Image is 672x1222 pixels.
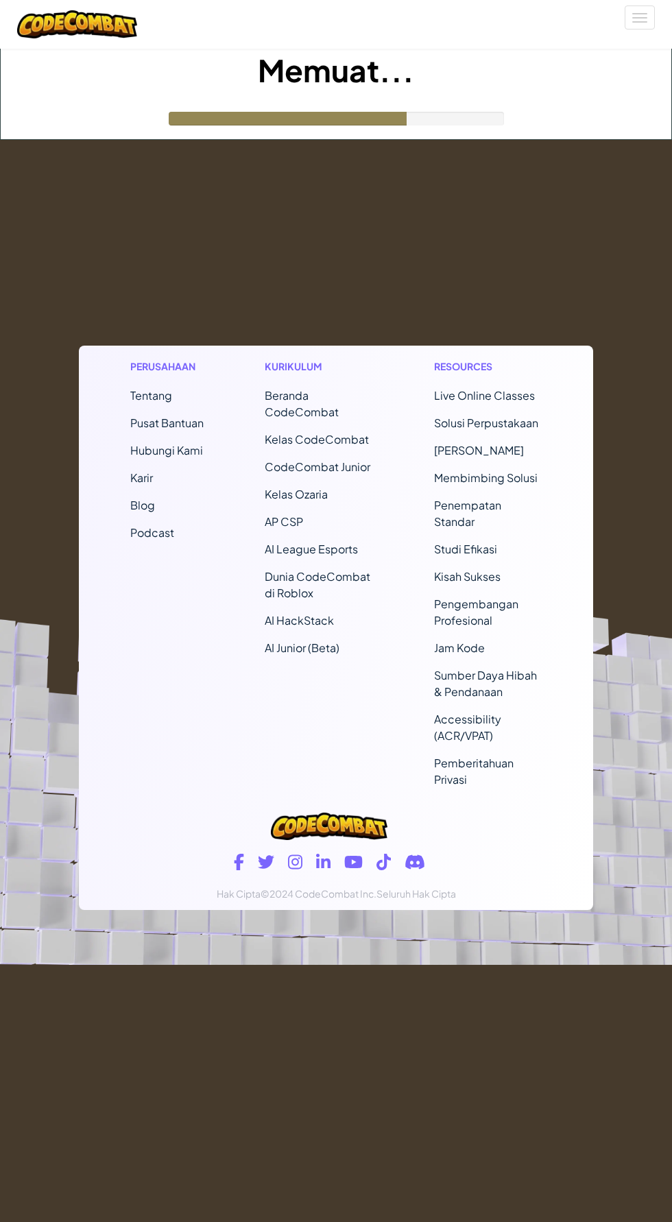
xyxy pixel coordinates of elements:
[434,542,497,556] a: Studi Efikasi
[434,359,542,374] h1: Resources
[261,887,376,900] span: ©2024 CodeCombat Inc.
[434,443,524,457] a: [PERSON_NAME]
[130,470,153,485] a: Karir
[434,569,501,584] span: Kisah Sukses
[17,10,137,38] img: CodeCombat logo
[434,597,518,627] a: Pengembangan Profesional
[434,668,537,699] a: Sumber Daya Hibah & Pendanaan
[265,640,339,655] a: AI Junior (Beta)
[130,525,174,540] a: Podcast
[265,542,358,556] a: AI League Esports
[265,514,303,529] a: AP CSP
[434,498,501,529] a: Penempatan Standar
[265,359,373,374] h1: Kurikulum
[130,416,204,430] a: Pusat Bantuan
[434,388,535,403] a: Live Online Classes
[265,388,339,419] span: Beranda CodeCombat
[265,487,328,501] a: Kelas Ozaria
[130,443,203,457] span: Hubungi Kami
[130,359,204,374] h1: Perusahaan
[434,470,538,485] a: Membimbing Solusi
[434,640,485,655] a: Jam Kode
[376,887,456,900] span: Seluruh Hak Cipta
[130,498,155,512] a: Blog
[1,49,671,91] h1: Memuat...
[265,459,370,474] a: CodeCombat Junior
[271,813,387,840] img: CodeCombat logo
[217,887,261,900] span: Hak Cipta
[265,613,334,627] a: AI HackStack
[434,756,514,787] a: Pemberitahuan Privasi
[434,712,501,743] a: Accessibility (ACR/VPAT)
[130,388,172,403] a: Tentang
[265,432,369,446] a: Kelas CodeCombat
[434,416,538,430] a: Solusi Perpustakaan
[265,569,370,600] a: Dunia CodeCombat di Roblox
